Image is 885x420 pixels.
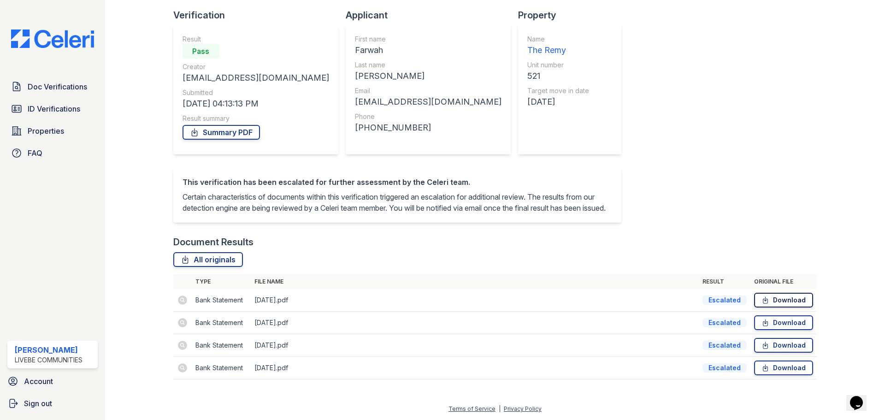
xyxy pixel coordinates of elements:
[4,394,101,413] a: Sign out
[192,312,251,334] td: Bank Statement
[527,95,589,108] div: [DATE]
[28,81,87,92] span: Doc Verifications
[24,376,53,387] span: Account
[183,62,329,71] div: Creator
[173,236,254,248] div: Document Results
[28,103,80,114] span: ID Verifications
[183,88,329,97] div: Submitted
[183,97,329,110] div: [DATE] 04:13:13 PM
[183,44,219,59] div: Pass
[754,338,813,353] a: Download
[183,125,260,140] a: Summary PDF
[173,252,243,267] a: All originals
[355,121,501,134] div: [PHONE_NUMBER]
[527,70,589,83] div: 521
[7,77,98,96] a: Doc Verifications
[527,35,589,57] a: Name The Remy
[355,60,501,70] div: Last name
[7,122,98,140] a: Properties
[702,341,747,350] div: Escalated
[754,315,813,330] a: Download
[192,334,251,357] td: Bank Statement
[355,70,501,83] div: [PERSON_NAME]
[846,383,876,411] iframe: chat widget
[504,405,542,412] a: Privacy Policy
[15,355,83,365] div: LiveBe Communities
[702,363,747,373] div: Escalated
[527,60,589,70] div: Unit number
[7,144,98,162] a: FAQ
[251,289,699,312] td: [DATE].pdf
[183,177,612,188] div: This verification has been escalated for further assessment by the Celeri team.
[355,35,501,44] div: First name
[702,296,747,305] div: Escalated
[192,357,251,379] td: Bank Statement
[183,114,329,123] div: Result summary
[346,9,518,22] div: Applicant
[527,86,589,95] div: Target move in date
[754,293,813,308] a: Download
[192,274,251,289] th: Type
[251,357,699,379] td: [DATE].pdf
[7,100,98,118] a: ID Verifications
[4,30,101,48] img: CE_Logo_Blue-a8612792a0a2168367f1c8372b55b34899dd931a85d93a1a3d3e32e68fde9ad4.png
[28,125,64,136] span: Properties
[702,318,747,327] div: Escalated
[173,9,346,22] div: Verification
[448,405,496,412] a: Terms of Service
[355,95,501,108] div: [EMAIL_ADDRESS][DOMAIN_NAME]
[183,35,329,44] div: Result
[183,71,329,84] div: [EMAIL_ADDRESS][DOMAIN_NAME]
[4,372,101,390] a: Account
[527,35,589,44] div: Name
[499,405,501,412] div: |
[754,361,813,375] a: Download
[251,312,699,334] td: [DATE].pdf
[251,334,699,357] td: [DATE].pdf
[527,44,589,57] div: The Remy
[355,112,501,121] div: Phone
[355,44,501,57] div: Farwah
[183,191,612,213] p: Certain characteristics of documents within this verification triggered an escalation for additio...
[15,344,83,355] div: [PERSON_NAME]
[355,86,501,95] div: Email
[24,398,52,409] span: Sign out
[699,274,750,289] th: Result
[518,9,629,22] div: Property
[251,274,699,289] th: File name
[28,148,42,159] span: FAQ
[750,274,817,289] th: Original file
[192,289,251,312] td: Bank Statement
